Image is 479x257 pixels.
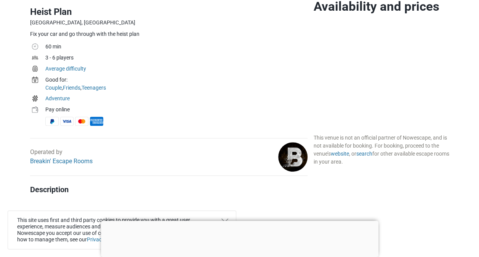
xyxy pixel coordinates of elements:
a: Teenagers [82,85,106,91]
span: Visa [60,117,74,126]
h1: Heist Plan [30,5,308,19]
span: PayPal [45,117,59,126]
div: Fix your car and go through with the heist plan [30,30,308,38]
td: , , [45,75,308,94]
div: This venue is not an official partner of Nowescape, and is not available for booking. For booking... [314,134,449,166]
div: Operated by [30,148,93,166]
button: Close [221,218,228,225]
td: 3 - 6 players [45,53,308,64]
div: Pay online [45,106,308,114]
a: Breakin' Escape Rooms [30,157,93,165]
div: [GEOGRAPHIC_DATA], [GEOGRAPHIC_DATA] [30,19,308,27]
a: Couple [45,85,62,91]
div: This site uses first and third party cookies to provide you with a great user experience, measure... [8,210,236,249]
span: American Express [90,117,103,126]
a: Average difficulty [45,66,86,72]
a: website [331,151,349,157]
img: efe937780e955742l.png [278,142,308,172]
a: search [356,151,372,157]
td: 60 min [45,42,308,53]
h4: Description [30,185,308,194]
iframe: Advertisement [101,221,378,255]
a: Privacy Policy [87,236,119,243]
span: MasterCard [75,117,88,126]
div: Good for: [45,76,308,84]
iframe: Advertisement [314,23,449,130]
a: Friends [63,85,80,91]
a: Adventure [45,95,70,101]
